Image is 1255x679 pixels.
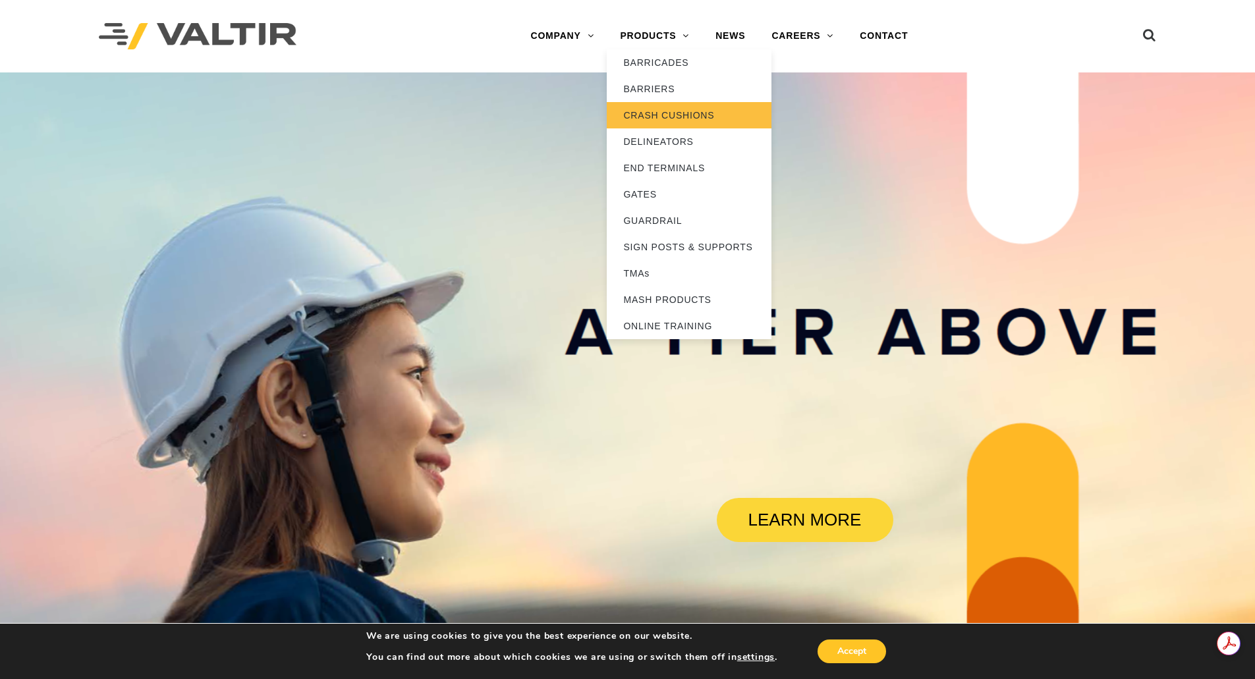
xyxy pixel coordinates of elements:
a: BARRIERS [607,76,771,102]
button: settings [737,651,775,663]
a: GATES [607,181,771,207]
a: BARRICADES [607,49,771,76]
a: MASH PRODUCTS [607,286,771,313]
a: CONTACT [847,23,921,49]
a: ONLINE TRAINING [607,313,771,339]
a: GUARDRAIL [607,207,771,234]
p: You can find out more about which cookies we are using or switch them off in . [366,651,777,663]
p: We are using cookies to give you the best experience on our website. [366,630,777,642]
a: SIGN POSTS & SUPPORTS [607,234,771,260]
button: Accept [818,639,886,663]
a: DELINEATORS [607,128,771,155]
a: CAREERS [758,23,847,49]
a: LEARN MORE [717,498,893,542]
a: END TERMINALS [607,155,771,181]
img: Valtir [99,23,296,50]
a: CRASH CUSHIONS [607,102,771,128]
a: NEWS [702,23,758,49]
a: PRODUCTS [607,23,702,49]
a: COMPANY [517,23,607,49]
a: TMAs [607,260,771,286]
